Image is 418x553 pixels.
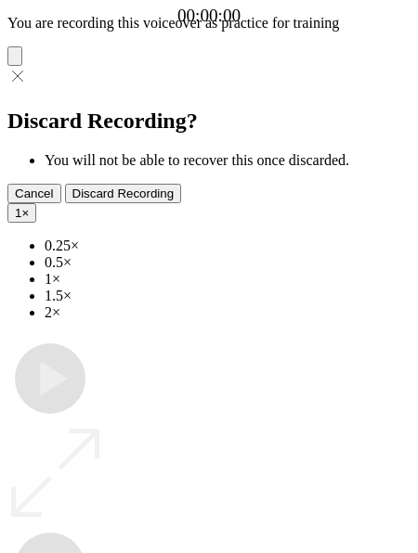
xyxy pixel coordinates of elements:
li: 2× [45,304,411,321]
button: Discard Recording [65,184,182,203]
li: You will not be able to recover this once discarded. [45,152,411,169]
a: 00:00:00 [177,6,241,26]
button: Cancel [7,184,61,203]
li: 1.5× [45,288,411,304]
button: 1× [7,203,36,223]
span: 1 [15,206,21,220]
li: 1× [45,271,411,288]
li: 0.5× [45,254,411,271]
h2: Discard Recording? [7,109,411,134]
p: You are recording this voiceover as practice for training [7,15,411,32]
li: 0.25× [45,238,411,254]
